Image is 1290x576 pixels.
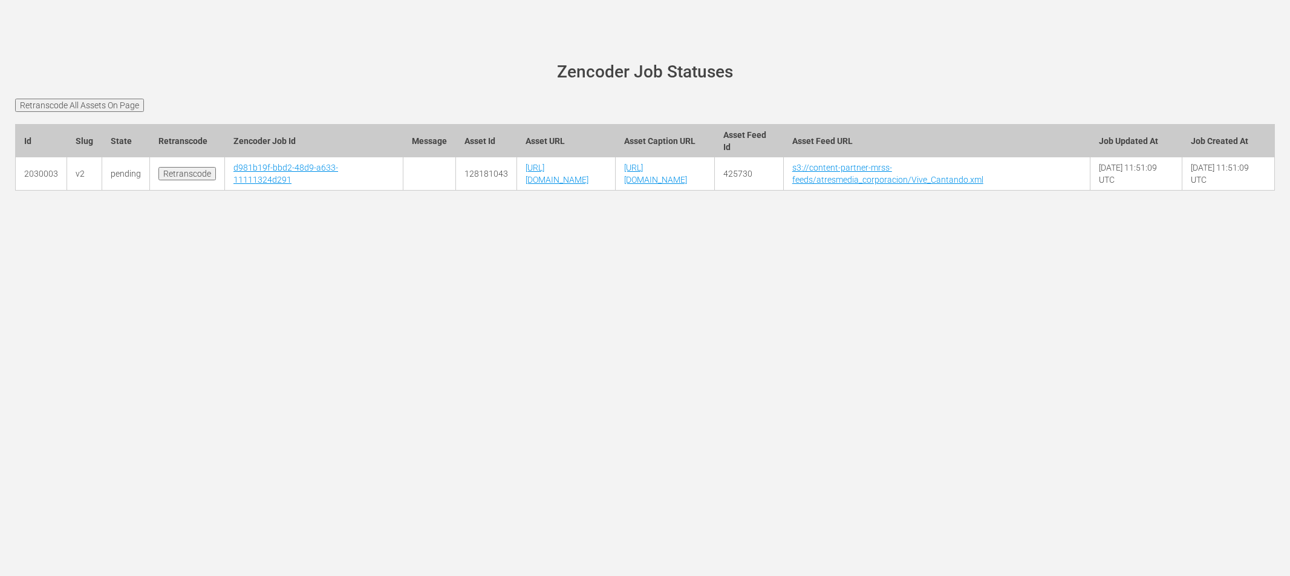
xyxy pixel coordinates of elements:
[150,124,225,157] th: Retranscode
[233,163,338,185] a: d981b19f-bbd2-48d9-a633-11111324d291
[1090,124,1182,157] th: Job Updated At
[516,124,615,157] th: Asset URL
[792,163,983,185] a: s3://content-partner-mrss-feeds/atresmedia_corporacion/Vive_Cantando.xml
[624,163,687,185] a: [URL][DOMAIN_NAME]
[714,157,783,191] td: 425730
[1090,157,1182,191] td: [DATE] 11:51:09 UTC
[783,124,1090,157] th: Asset Feed URL
[1182,157,1275,191] td: [DATE] 11:51:09 UTC
[714,124,783,157] th: Asset Feed Id
[158,167,216,180] input: Retranscode
[1182,124,1275,157] th: Job Created At
[455,157,516,191] td: 128181043
[32,63,1258,82] h1: Zencoder Job Statuses
[455,124,516,157] th: Asset Id
[225,124,403,157] th: Zencoder Job Id
[102,124,150,157] th: State
[102,157,150,191] td: pending
[526,163,588,185] a: [URL][DOMAIN_NAME]
[16,124,67,157] th: Id
[403,124,455,157] th: Message
[67,124,102,157] th: Slug
[67,157,102,191] td: v2
[616,124,714,157] th: Asset Caption URL
[16,157,67,191] td: 2030003
[15,99,144,112] input: Retranscode All Assets On Page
